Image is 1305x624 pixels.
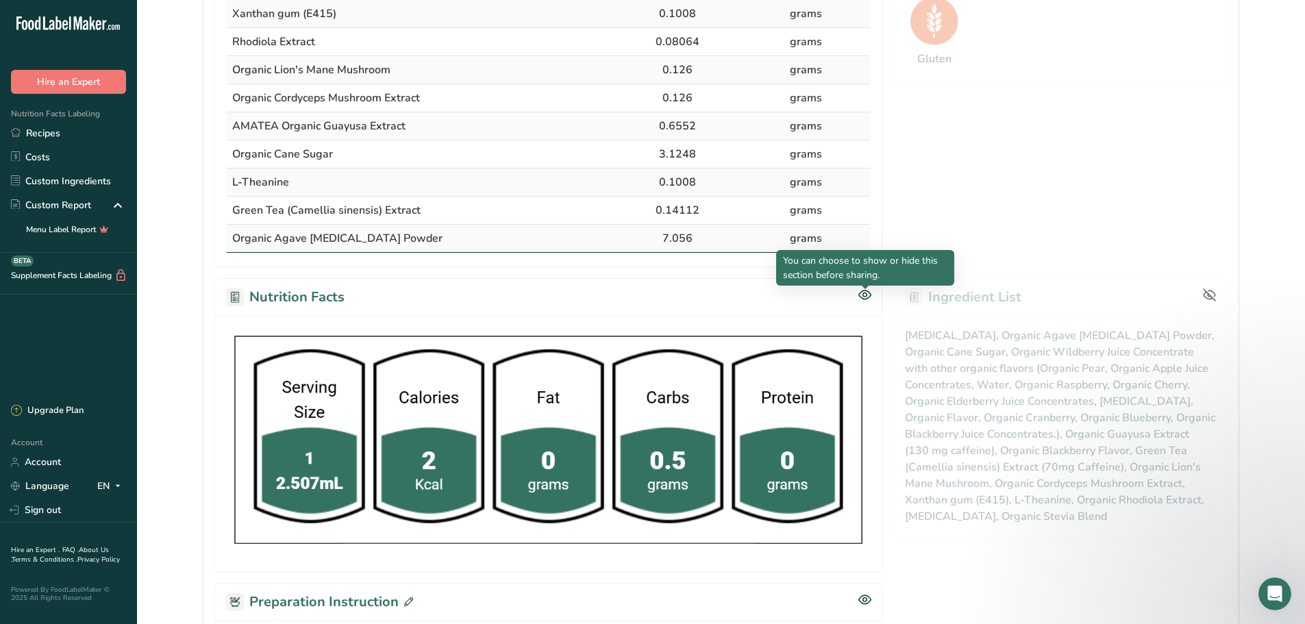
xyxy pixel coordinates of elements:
[77,555,120,564] a: Privacy Policy
[741,112,870,140] td: grams
[613,56,742,84] td: 0.126
[232,90,420,105] span: Organic Cordyceps Mushroom Extract
[232,118,406,134] span: AMATEA Organic Guayusa Extract
[232,147,333,162] span: Organic Cane Sugar
[11,404,84,418] div: Upgrade Plan
[11,545,60,555] a: Hire an Expert .
[741,84,870,112] td: grams
[741,197,870,225] td: grams
[741,140,870,169] td: grams
[226,287,345,308] h2: Nutrition Facts
[232,175,289,190] span: L-Theanine
[226,327,871,553] img: B2pwvSz7qswaAAAAAElFTkSuQmCC
[62,545,79,555] a: FAQ .
[232,231,443,246] span: Organic Agave [MEDICAL_DATA] Powder
[741,225,870,252] td: grams
[12,555,77,564] a: Terms & Conditions .
[232,34,315,49] span: Rhodiola Extract
[232,62,390,77] span: Organic Lion's Mane Mushroom
[97,478,126,495] div: EN
[613,112,742,140] td: 0.6552
[613,197,742,225] td: 0.14112
[741,28,870,56] td: grams
[11,545,109,564] a: About Us .
[232,6,336,21] span: Xanthan gum (E415)
[613,140,742,169] td: 3.1248
[232,203,421,218] span: Green Tea (Camellia sinensis) Extract
[226,592,413,612] h2: Preparation Instruction
[783,253,947,282] p: You can choose to show or hide this section before sharing.
[613,28,742,56] td: 0.08064
[613,169,742,197] td: 0.1008
[11,198,91,212] div: Custom Report
[11,70,126,94] button: Hire an Expert
[11,255,34,266] div: BETA
[11,586,126,602] div: Powered By FoodLabelMaker © 2025 All Rights Reserved
[613,225,742,252] td: 7.056
[741,56,870,84] td: grams
[741,169,870,197] td: grams
[11,474,69,498] a: Language
[613,84,742,112] td: 0.126
[1258,577,1291,610] iframe: Intercom live chat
